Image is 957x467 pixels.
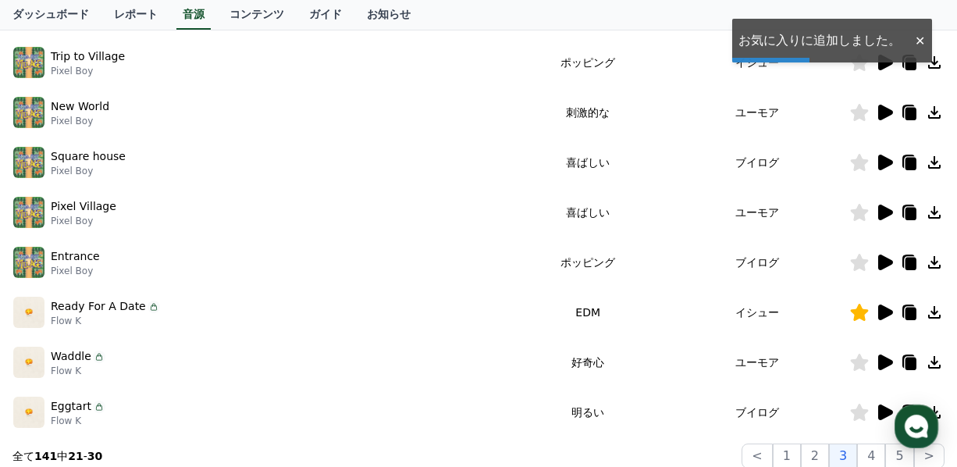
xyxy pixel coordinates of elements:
[51,98,109,115] p: New World
[51,348,91,365] p: Waddle
[51,65,125,77] p: Pixel Boy
[51,315,160,327] p: Flow K
[13,247,44,278] img: music
[511,337,665,387] td: 好奇心
[511,137,665,187] td: 喜ばしい
[665,137,849,187] td: ブイログ
[13,47,44,78] img: music
[40,361,67,373] span: Home
[87,450,102,462] strong: 30
[103,337,201,376] a: Messages
[51,148,126,165] p: Square house
[511,237,665,287] td: ポッピング
[13,97,44,128] img: music
[51,215,116,227] p: Pixel Boy
[5,337,103,376] a: Home
[231,361,269,373] span: Settings
[34,450,57,462] strong: 141
[665,287,849,337] td: イシュー
[511,387,665,437] td: 明るい
[511,287,665,337] td: EDM
[68,450,83,462] strong: 21
[13,397,44,428] img: music
[665,237,849,287] td: ブイログ
[13,297,44,328] img: music
[51,365,105,377] p: Flow K
[51,48,125,65] p: Trip to Village
[665,337,849,387] td: ユーモア
[51,398,91,415] p: Eggtart
[51,415,105,427] p: Flow K
[51,198,116,215] p: Pixel Village
[511,37,665,87] td: ポッピング
[130,362,176,374] span: Messages
[201,337,300,376] a: Settings
[51,248,100,265] p: Entrance
[12,448,102,464] p: 全て 中 -
[511,187,665,237] td: 喜ばしい
[13,347,44,378] img: music
[51,165,126,177] p: Pixel Boy
[665,37,849,87] td: イシュー
[665,387,849,437] td: ブイログ
[51,115,109,127] p: Pixel Boy
[665,187,849,237] td: ユーモア
[13,147,44,178] img: music
[51,298,146,315] p: Ready For A Date
[51,265,100,277] p: Pixel Boy
[511,87,665,137] td: 刺激的な
[665,87,849,137] td: ユーモア
[13,197,44,228] img: music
